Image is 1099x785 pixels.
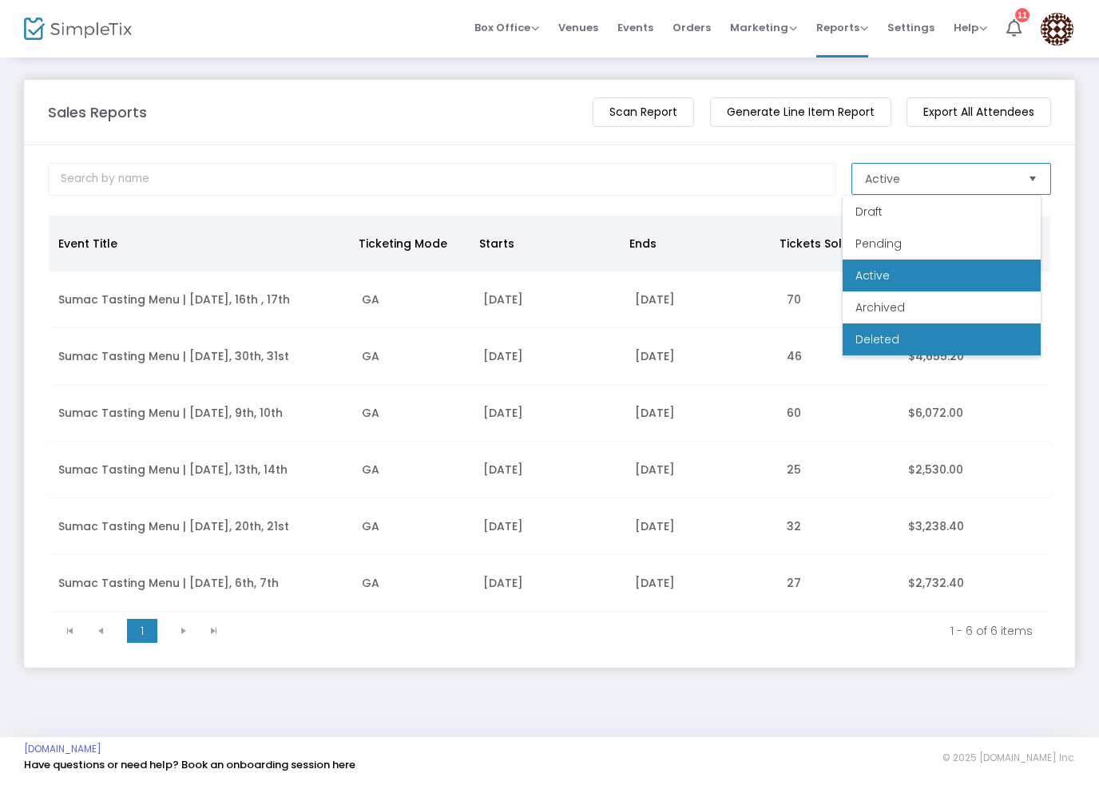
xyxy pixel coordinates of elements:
td: Sumac Tasting Menu | [DATE], 20th, 21st [49,498,352,555]
a: [DOMAIN_NAME] [24,743,101,755]
span: Draft [855,204,883,220]
th: Event Title [49,216,349,272]
span: Page 1 [127,619,157,643]
td: Sumac Tasting Menu | [DATE], 30th, 31st [49,328,352,385]
span: Deleted [855,331,899,347]
td: Sumac Tasting Menu | [DATE], 16th , 17th [49,272,352,328]
td: 25 [777,442,899,498]
span: Reports [816,20,868,35]
td: [DATE] [474,498,625,555]
td: $4,655.20 [899,328,1050,385]
td: [DATE] [474,385,625,442]
td: 70 [777,272,899,328]
td: $2,530.00 [899,442,1050,498]
td: [DATE] [625,442,777,498]
td: Sumac Tasting Menu | [DATE], 6th, 7th [49,555,352,612]
span: Help [954,20,987,35]
th: Tickets Sold [770,216,891,272]
td: $6,072.00 [899,385,1050,442]
span: Archived [855,299,905,315]
td: 27 [777,555,899,612]
td: [DATE] [625,328,777,385]
td: 32 [777,498,899,555]
span: Orders [672,7,711,48]
td: [DATE] [625,272,777,328]
span: Settings [887,7,934,48]
kendo-pager-info: 1 - 6 of 6 items [240,623,1033,639]
td: $2,732.40 [899,555,1050,612]
td: 60 [777,385,899,442]
span: © 2025 [DOMAIN_NAME] Inc. [942,751,1075,764]
div: 11 [1015,7,1030,22]
td: GA [352,442,474,498]
td: [DATE] [625,555,777,612]
td: Sumac Tasting Menu | [DATE], 13th, 14th [49,442,352,498]
th: Ends [620,216,770,272]
td: [DATE] [474,328,625,385]
span: Active [855,268,890,283]
div: Data table [49,216,1050,612]
input: Search by name [48,163,836,196]
span: Box Office [474,20,539,35]
td: Sumac Tasting Menu | [DATE], 9th, 10th [49,385,352,442]
td: [DATE] [625,498,777,555]
td: GA [352,498,474,555]
span: Events [617,7,653,48]
td: [DATE] [474,555,625,612]
td: [DATE] [625,385,777,442]
td: GA [352,385,474,442]
th: Starts [470,216,620,272]
th: Ticketing Mode [349,216,470,272]
m-button: Export All Attendees [907,97,1051,127]
m-button: Generate Line Item Report [710,97,891,127]
td: [DATE] [474,442,625,498]
span: Active [865,171,900,187]
td: 46 [777,328,899,385]
td: GA [352,328,474,385]
span: Pending [855,236,902,252]
span: Marketing [730,20,797,35]
m-button: Scan Report [593,97,694,127]
td: $3,238.40 [899,498,1050,555]
span: Venues [558,7,598,48]
m-panel-title: Sales Reports [48,101,147,123]
td: GA [352,272,474,328]
button: Select [1022,164,1044,194]
td: GA [352,555,474,612]
a: Have questions or need help? Book an onboarding session here [24,757,355,772]
td: [DATE] [474,272,625,328]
